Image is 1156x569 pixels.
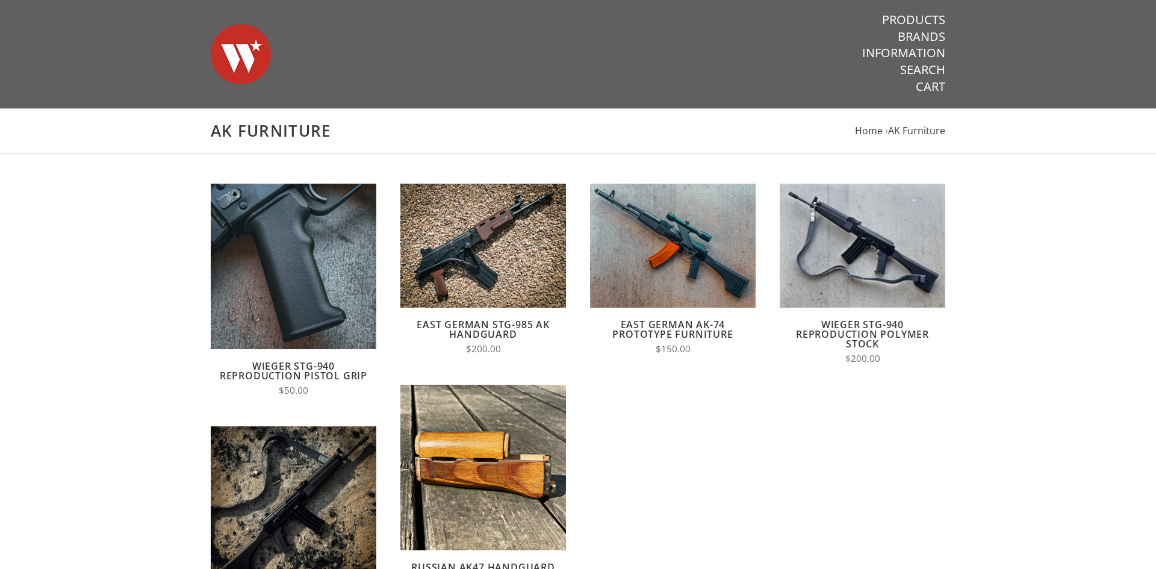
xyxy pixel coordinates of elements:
[845,352,880,365] span: $200.00
[898,29,945,45] a: Brands
[916,79,945,95] a: Cart
[888,124,945,137] a: AK Furniture
[417,318,550,341] a: East German STG-985 AK Handguard
[612,318,733,341] a: East German AK-74 Prototype Furniture
[656,343,691,355] span: $150.00
[855,124,883,137] a: Home
[780,184,945,308] img: Wieger STG-940 Reproduction Polymer Stock
[466,343,501,355] span: $200.00
[400,385,566,550] img: Russian AK47 Handguard
[882,12,945,28] a: Products
[211,121,945,141] h1: AK Furniture
[796,318,929,350] a: Wieger STG-940 Reproduction Polymer Stock
[590,184,756,308] img: East German AK-74 Prototype Furniture
[900,62,945,78] a: Search
[279,384,308,397] span: $50.00
[885,123,945,139] li: ›
[220,359,367,382] a: Wieger STG-940 Reproduction Pistol Grip
[862,45,945,61] a: Information
[211,12,271,96] img: Warsaw Wood Co.
[400,184,566,308] img: East German STG-985 AK Handguard
[211,184,376,349] img: Wieger STG-940 Reproduction Pistol Grip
